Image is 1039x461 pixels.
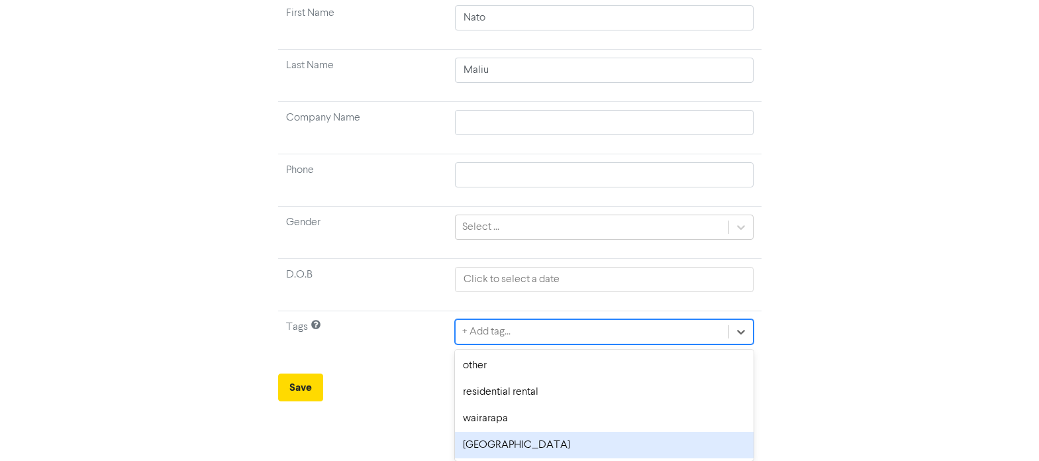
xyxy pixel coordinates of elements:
[278,154,448,207] td: Phone
[455,405,753,432] div: wairarapa
[278,102,448,154] td: Company Name
[278,311,448,364] td: Tags
[278,259,448,311] td: D.O.B
[462,219,499,235] div: Select ...
[278,374,323,401] button: Save
[455,432,753,458] div: [GEOGRAPHIC_DATA]
[462,324,511,340] div: + Add tag...
[455,379,753,405] div: residential rental
[455,352,753,379] div: other
[973,397,1039,461] iframe: Chat Widget
[455,267,753,292] input: Click to select a date
[278,50,448,102] td: Last Name
[278,207,448,259] td: Gender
